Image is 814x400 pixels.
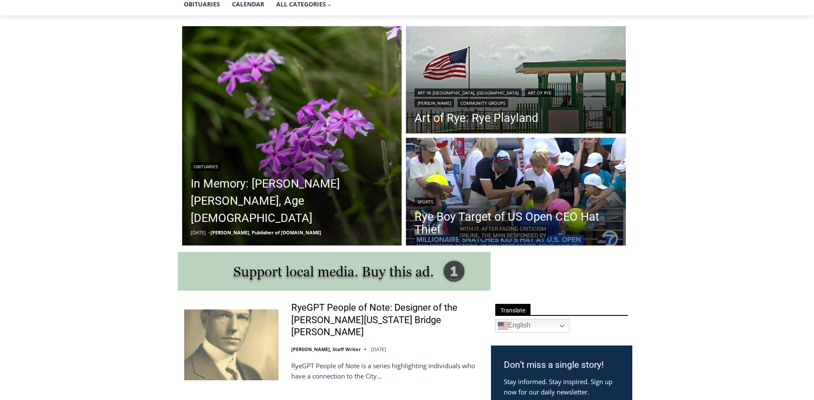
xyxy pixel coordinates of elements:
[415,197,436,206] a: Sports
[0,86,86,107] a: Open Tues. - Sun. [PHONE_NUMBER]
[415,88,521,97] a: Art in [GEOGRAPHIC_DATA], [GEOGRAPHIC_DATA]
[56,11,212,27] div: Individually Wrapped Items. Dairy, Gluten & Nut Free Options. Kosher Items Available.
[184,309,278,380] img: RyeGPT People of Note: Designer of the George Washington Bridge Othmar Ammann
[207,83,416,107] a: Intern @ [DOMAIN_NAME]
[495,304,530,315] span: Translate
[210,229,321,236] a: [PERSON_NAME], Publisher of [DOMAIN_NAME]
[217,0,406,83] div: "We would have speakers with experience in local journalism speak to us about their experiences a...
[3,88,84,121] span: Open Tues. - Sun. [PHONE_NUMBER]
[191,229,206,236] time: [DATE]
[406,138,626,248] img: (PHOTO: A Rye boy attending the US Open was the target of a CEO who snatched a hat being given to...
[504,376,619,397] p: Stay informed. Stay inspired. Sign up now for our daily newsletter.
[262,9,299,33] h4: Book [PERSON_NAME]'s Good Humor for Your Event
[291,346,361,352] a: [PERSON_NAME], Staff Writer
[406,26,626,136] a: Read More Art of Rye: Rye Playland
[182,26,402,246] img: (PHOTO: Kim Eierman of EcoBeneficial designed and oversaw the installation of native plant beds f...
[88,54,126,103] div: "[PERSON_NAME]'s draw is the fine variety of pristine raw fish kept on hand"
[415,87,617,107] div: | | |
[406,26,626,136] img: (PHOTO: Rye Playland. Entrance onto Playland Beach at the Boardwalk. By JoAnn Cancro.)
[191,162,221,171] a: Obituaries
[208,229,210,236] span: –
[498,321,508,331] img: en
[495,319,570,333] a: English
[255,3,310,39] a: Book [PERSON_NAME]'s Good Humor for Your Event
[525,88,555,97] a: Art of Rye
[182,26,402,246] a: Read More In Memory: Barbara Porter Schofield, Age 90
[291,302,480,339] a: RyeGPT People of Note: Designer of the [PERSON_NAME][US_STATE] Bridge [PERSON_NAME]
[225,85,398,105] span: Intern @ [DOMAIN_NAME]
[415,99,454,107] a: [PERSON_NAME]
[406,138,626,248] a: Read More Rye Boy Target of US Open CEO Hat Thief
[415,210,617,236] a: Rye Boy Target of US Open CEO Hat Thief
[371,346,386,352] time: [DATE]
[191,175,393,227] a: In Memory: [PERSON_NAME] [PERSON_NAME], Age [DEMOGRAPHIC_DATA]
[415,112,617,124] a: Art of Rye: Rye Playland
[457,99,508,107] a: Community Groups
[504,358,619,372] h3: Don’t miss a single story!
[178,252,491,291] img: support local media, buy this ad
[291,361,480,381] p: RyeGPT People of Note is a series highlighting individuals who have a connection to the City…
